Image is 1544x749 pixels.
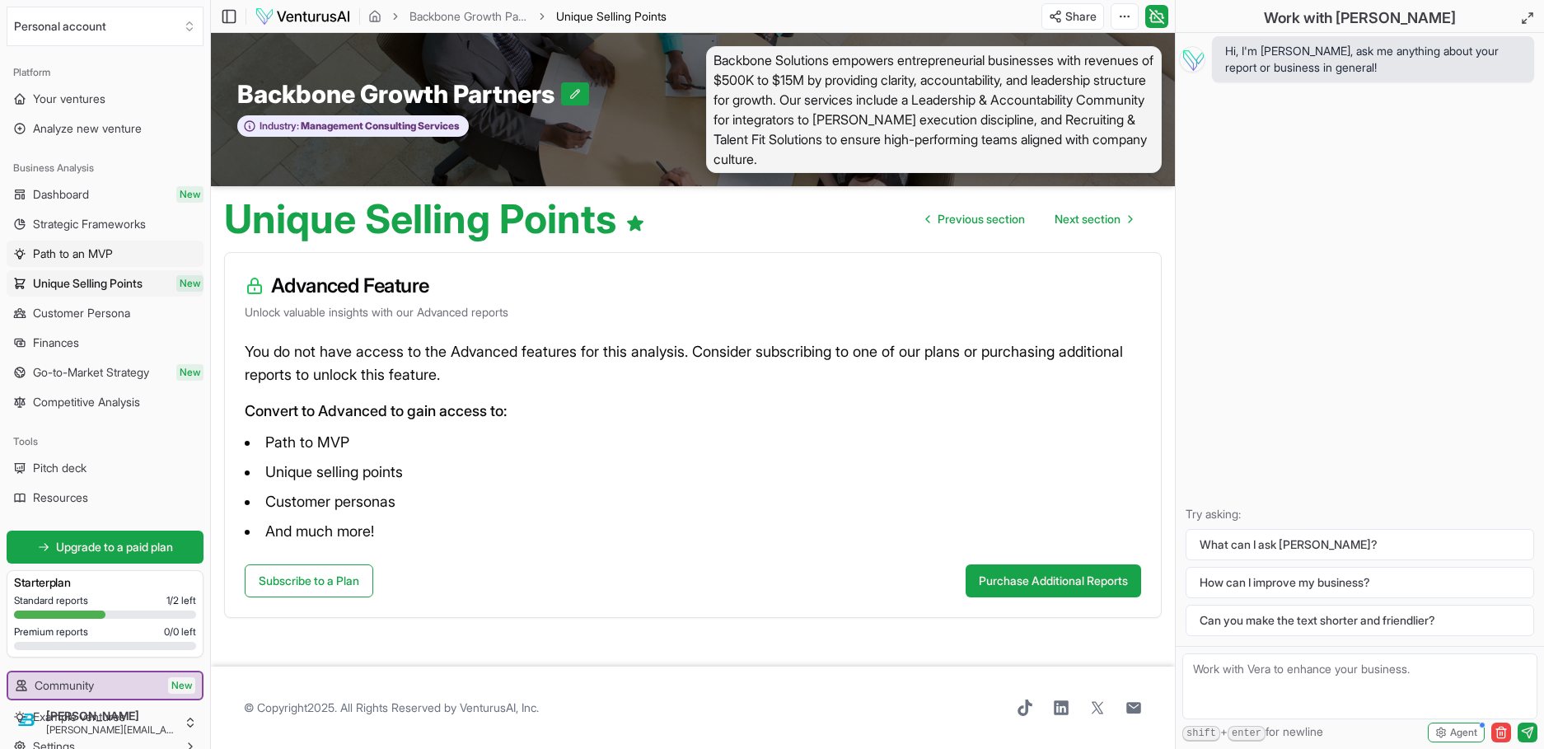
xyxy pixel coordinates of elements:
[7,703,204,742] button: [PERSON_NAME][PERSON_NAME][EMAIL_ADDRESS][DOMAIN_NAME]
[1228,726,1266,742] kbd: enter
[14,574,196,591] h3: Starter plan
[7,531,204,564] a: Upgrade to a paid plan
[7,241,204,267] a: Path to an MVP
[409,8,528,25] a: Backbone Growth Partners
[7,270,204,297] a: Unique Selling PointsNew
[7,428,204,455] div: Tools
[368,8,667,25] nav: breadcrumb
[33,305,130,321] span: Customer Persona
[1264,7,1456,30] h2: Work with [PERSON_NAME]
[7,7,204,46] button: Select an organization
[7,211,204,237] a: Strategic Frameworks
[1055,211,1121,227] span: Next section
[168,677,195,694] span: New
[1041,203,1145,236] a: Go to next page
[7,389,204,415] a: Competitive Analysis
[7,704,204,730] a: Example ventures
[33,186,89,203] span: Dashboard
[237,115,469,138] button: Industry:Management Consulting Services
[1186,567,1534,598] button: How can I improve my business?
[913,203,1038,236] a: Go to previous page
[56,539,173,555] span: Upgrade to a paid plan
[556,8,667,25] span: Unique Selling Points
[33,460,87,476] span: Pitch deck
[1428,723,1485,742] button: Agent
[245,340,1141,386] p: You do not have access to the Advanced features for this analysis. Consider subscribing to one of...
[33,394,140,410] span: Competitive Analysis
[556,9,667,23] span: Unique Selling Points
[7,86,204,112] a: Your ventures
[33,275,143,292] span: Unique Selling Points
[166,594,196,607] span: 1 / 2 left
[33,246,113,262] span: Path to an MVP
[245,518,1141,545] li: And much more!
[245,429,1141,456] li: Path to MVP
[245,304,1141,321] p: Unlock valuable insights with our Advanced reports
[164,625,196,639] span: 0 / 0 left
[224,199,645,239] h1: Unique Selling Points
[33,216,146,232] span: Strategic Frameworks
[1179,46,1205,73] img: Vera
[1182,726,1220,742] kbd: shift
[1041,3,1104,30] button: Share
[260,119,299,133] span: Industry:
[7,359,204,386] a: Go-to-Market StrategyNew
[8,672,202,699] a: CommunityNew
[33,364,149,381] span: Go-to-Market Strategy
[7,59,204,86] div: Platform
[35,677,94,694] span: Community
[7,115,204,142] a: Analyze new venture
[7,330,204,356] a: Finances
[460,700,536,714] a: VenturusAI, Inc
[33,709,125,725] span: Example ventures
[938,211,1025,227] span: Previous section
[176,275,204,292] span: New
[7,155,204,181] div: Business Analysis
[7,181,204,208] a: DashboardNew
[1182,723,1323,742] span: + for newline
[33,91,105,107] span: Your ventures
[966,564,1141,597] button: Purchase Additional Reports
[1186,529,1534,560] button: What can I ask [PERSON_NAME]?
[1186,605,1534,636] button: Can you make the text shorter and friendlier?
[1450,726,1477,739] span: Agent
[245,489,1141,515] li: Customer personas
[237,79,561,109] span: Backbone Growth Partners
[706,46,1162,173] span: Backbone Solutions empowers entrepreneurial businesses with revenues of $500K to $15M by providin...
[14,594,88,607] span: Standard reports
[245,400,1141,423] p: Convert to Advanced to gain access to:
[176,364,204,381] span: New
[33,120,142,137] span: Analyze new venture
[1225,43,1521,76] span: Hi, I'm [PERSON_NAME], ask me anything about your report or business in general!
[33,335,79,351] span: Finances
[245,459,1141,485] li: Unique selling points
[913,203,1145,236] nav: pagination
[1065,8,1097,25] span: Share
[255,7,351,26] img: logo
[245,564,373,597] a: Subscribe to a Plan
[7,485,204,511] a: Resources
[176,186,204,203] span: New
[244,700,539,716] span: © Copyright 2025 . All Rights Reserved by .
[7,455,204,481] a: Pitch deck
[7,300,204,326] a: Customer Persona
[33,489,88,506] span: Resources
[1186,506,1534,522] p: Try asking:
[14,625,88,639] span: Premium reports
[245,273,1141,299] h3: Advanced Feature
[299,119,460,133] span: Management Consulting Services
